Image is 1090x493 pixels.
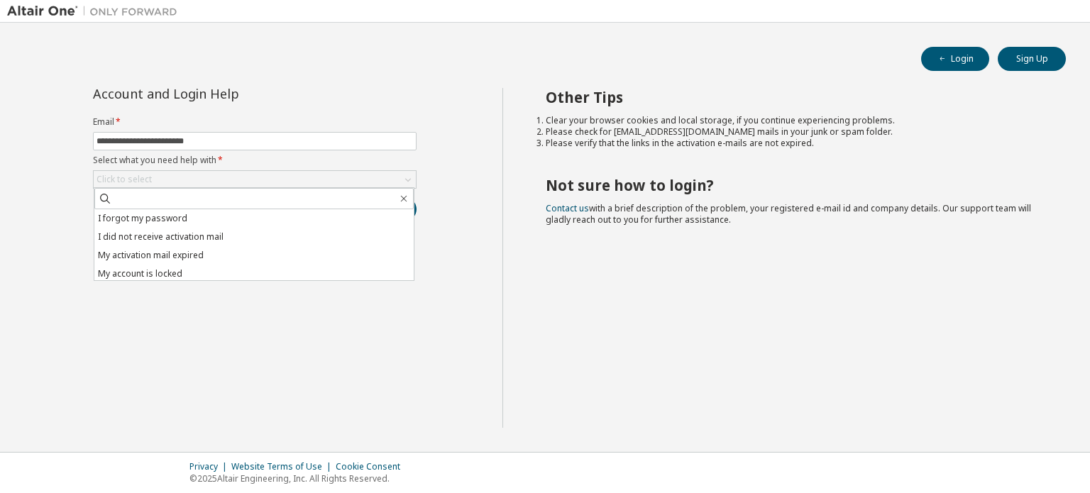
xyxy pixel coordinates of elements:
[921,47,989,71] button: Login
[93,116,417,128] label: Email
[97,174,152,185] div: Click to select
[546,202,1031,226] span: with a brief description of the problem, your registered e-mail id and company details. Our suppo...
[231,461,336,472] div: Website Terms of Use
[546,202,589,214] a: Contact us
[189,461,231,472] div: Privacy
[94,171,416,188] div: Click to select
[546,176,1041,194] h2: Not sure how to login?
[546,138,1041,149] li: Please verify that the links in the activation e-mails are not expired.
[336,461,409,472] div: Cookie Consent
[546,88,1041,106] h2: Other Tips
[93,155,417,166] label: Select what you need help with
[93,88,352,99] div: Account and Login Help
[998,47,1066,71] button: Sign Up
[7,4,185,18] img: Altair One
[94,209,414,228] li: I forgot my password
[546,126,1041,138] li: Please check for [EMAIL_ADDRESS][DOMAIN_NAME] mails in your junk or spam folder.
[546,115,1041,126] li: Clear your browser cookies and local storage, if you continue experiencing problems.
[189,472,409,484] p: © 2025 Altair Engineering, Inc. All Rights Reserved.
